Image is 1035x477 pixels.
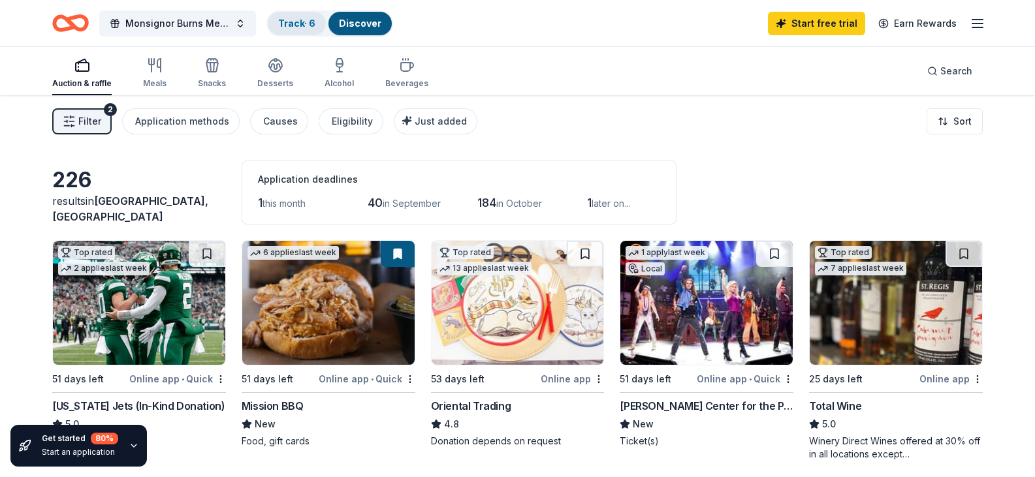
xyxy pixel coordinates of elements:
div: Online app Quick [319,371,415,387]
span: [GEOGRAPHIC_DATA], [GEOGRAPHIC_DATA] [52,194,208,223]
div: results [52,193,226,224]
img: Image for Total Wine [810,241,982,365]
div: 25 days left [809,371,863,387]
span: 5.0 [822,416,836,432]
div: Total Wine [809,398,861,414]
div: 226 [52,167,226,193]
img: Image for Mission BBQ [242,241,415,365]
span: in September [383,198,441,209]
div: Food, gift cards [242,435,415,448]
div: 53 days left [431,371,485,387]
div: Auction & raffle [52,78,112,89]
button: Desserts [257,52,293,95]
a: Discover [339,18,381,29]
div: Get started [42,433,118,444]
button: Causes [250,108,308,134]
div: 51 days left [242,371,293,387]
div: Snacks [198,78,226,89]
div: 2 [104,103,117,116]
div: Top rated [815,246,872,259]
button: Just added [394,108,477,134]
a: Image for Total WineTop rated7 applieslast week25 days leftOnline appTotal Wine5.0Winery Direct W... [809,240,983,461]
div: Online app Quick [697,371,793,387]
span: in October [496,198,542,209]
a: Image for Mission BBQ6 applieslast week51 days leftOnline app•QuickMission BBQNewFood, gift cards [242,240,415,448]
div: [PERSON_NAME] Center for the Performing Arts [620,398,793,414]
div: 1 apply last week [626,246,708,260]
div: 51 days left [620,371,671,387]
a: Home [52,8,89,38]
button: Application methods [122,108,240,134]
a: Earn Rewards [870,12,964,35]
div: Alcohol [325,78,354,89]
div: 2 applies last week [58,262,150,275]
div: Online app [919,371,983,387]
button: Beverages [385,52,428,95]
div: 51 days left [52,371,104,387]
button: Auction & raffle [52,52,112,95]
div: Mission BBQ [242,398,304,414]
div: Top rated [437,246,494,259]
span: Search [940,63,972,79]
a: Image for New York Jets (In-Kind Donation)Top rated2 applieslast week51 days leftOnline app•Quick... [52,240,226,448]
img: Image for New York Jets (In-Kind Donation) [53,241,225,365]
div: 7 applies last week [815,262,906,275]
button: Monsignor Burns Memorial Award Dinner [99,10,256,37]
span: Just added [415,115,467,127]
span: Monsignor Burns Memorial Award Dinner [125,16,230,31]
div: Eligibility [332,114,373,129]
span: later on... [592,198,630,209]
div: Desserts [257,78,293,89]
div: Online app Quick [129,371,226,387]
div: [US_STATE] Jets (In-Kind Donation) [52,398,225,414]
div: Online app [541,371,604,387]
div: Start an application [42,447,118,457]
span: 4.8 [444,416,459,432]
button: Alcohol [325,52,354,95]
div: Ticket(s) [620,435,793,448]
div: 6 applies last week [247,246,339,260]
span: • [371,374,374,384]
button: Eligibility [319,108,383,134]
span: • [749,374,752,384]
a: Start free trial [768,12,865,35]
div: Local [626,262,665,275]
span: this month [263,198,306,209]
div: Winery Direct Wines offered at 30% off in all locations except [GEOGRAPHIC_DATA], [GEOGRAPHIC_DAT... [809,435,983,461]
span: New [255,416,276,432]
span: 184 [477,196,496,209]
span: Filter [78,114,101,129]
div: Causes [263,114,298,129]
button: Search [917,58,983,84]
a: Track· 6 [278,18,315,29]
span: in [52,194,208,223]
span: New [633,416,654,432]
a: Image for Oriental TradingTop rated13 applieslast week53 days leftOnline appOriental Trading4.8Do... [431,240,605,448]
img: Image for Oriental Trading [432,241,604,365]
img: Image for Tilles Center for the Performing Arts [620,241,793,365]
span: • [182,374,184,384]
span: 1 [587,196,592,209]
div: Oriental Trading [431,398,511,414]
div: 80 % [91,433,118,444]
button: Track· 6Discover [266,10,393,37]
div: Beverages [385,78,428,89]
div: Donation depends on request [431,435,605,448]
div: Application deadlines [258,172,660,187]
button: Sort [927,108,983,134]
span: 1 [258,196,263,209]
button: Filter2 [52,108,112,134]
div: Meals [143,78,167,89]
span: 40 [368,196,383,209]
button: Meals [143,52,167,95]
div: Application methods [135,114,229,129]
span: Sort [953,114,972,129]
div: Top rated [58,246,115,259]
a: Image for Tilles Center for the Performing Arts1 applylast weekLocal51 days leftOnline app•Quick[... [620,240,793,448]
div: 13 applies last week [437,262,532,275]
button: Snacks [198,52,226,95]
